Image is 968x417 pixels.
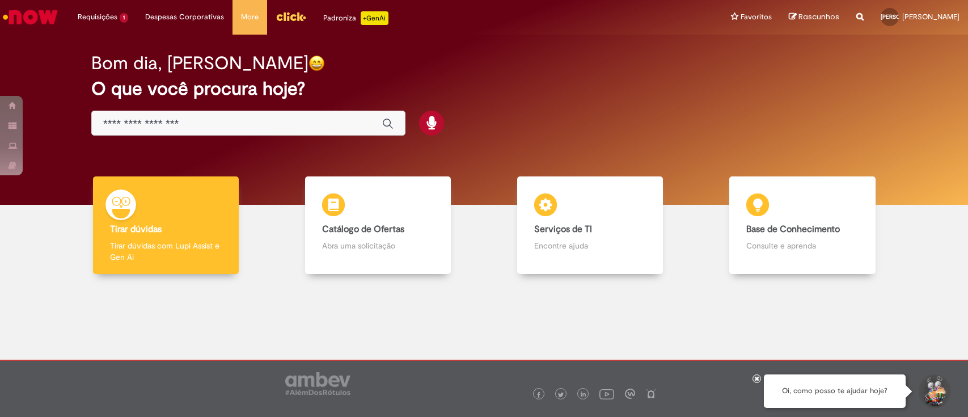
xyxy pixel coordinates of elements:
h2: O que você procura hoje? [91,79,877,99]
a: Serviços de TI Encontre ajuda [484,176,696,275]
a: Rascunhos [789,12,839,23]
span: 1 [120,13,128,23]
span: [PERSON_NAME] [902,12,959,22]
a: Base de Conhecimento Consulte e aprenda [696,176,908,275]
span: Despesas Corporativas [145,11,224,23]
b: Tirar dúvidas [110,224,162,235]
b: Base de Conhecimento [746,224,840,235]
a: Catálogo de Ofertas Abra uma solicitação [272,176,484,275]
b: Serviços de TI [534,224,592,235]
img: logo_footer_twitter.png [558,392,564,398]
div: Oi, como posso te ajudar hoje? [764,374,906,408]
img: logo_footer_facebook.png [536,392,542,398]
span: Favoritos [741,11,772,23]
span: Requisições [78,11,117,23]
span: More [241,11,259,23]
p: Encontre ajuda [534,240,646,251]
p: +GenAi [361,11,388,25]
span: [PERSON_NAME] [881,13,925,20]
p: Tirar dúvidas com Lupi Assist e Gen Ai [110,240,222,263]
b: Catálogo de Ofertas [322,224,404,235]
img: logo_footer_youtube.png [599,386,614,401]
p: Abra uma solicitação [322,240,434,251]
img: logo_footer_naosei.png [646,389,656,399]
a: Tirar dúvidas Tirar dúvidas com Lupi Assist e Gen Ai [60,176,272,275]
img: logo_footer_workplace.png [625,389,635,399]
h2: Bom dia, [PERSON_NAME] [91,53,308,73]
img: ServiceNow [1,6,60,28]
div: Padroniza [323,11,388,25]
span: Rascunhos [798,11,839,22]
img: logo_footer_ambev_rotulo_gray.png [285,372,350,395]
img: happy-face.png [308,55,325,71]
p: Consulte e aprenda [746,240,858,251]
button: Iniciar Conversa de Suporte [917,374,951,408]
img: click_logo_yellow_360x200.png [276,8,306,25]
img: logo_footer_linkedin.png [581,391,586,398]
